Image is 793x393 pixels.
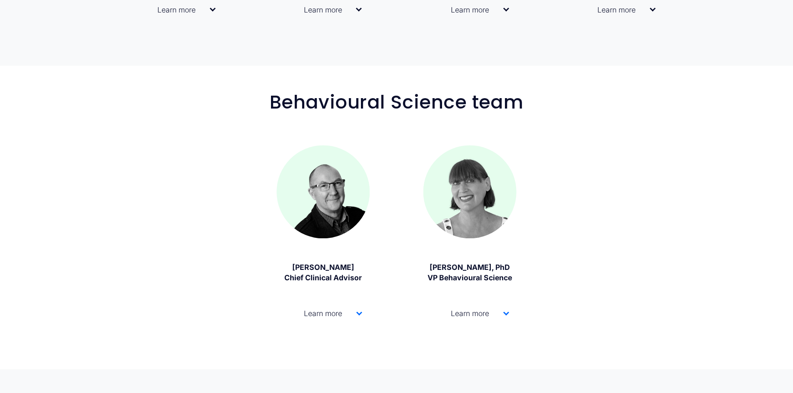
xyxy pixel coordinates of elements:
span: Learn more [137,5,210,14]
strong: [PERSON_NAME] Chief Clinical Advisor [284,263,362,282]
strong: [PERSON_NAME], PhD VP Behavioural Science [428,263,512,282]
button: Learn more [423,297,517,330]
span: Learn more [577,5,650,14]
span: Learn more [431,5,503,14]
button: Learn more [276,297,370,330]
h2: Behavioural Science team [179,92,614,113]
span: Learn more [284,309,356,318]
span: Learn more [284,5,356,14]
span: Learn more [431,309,503,318]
